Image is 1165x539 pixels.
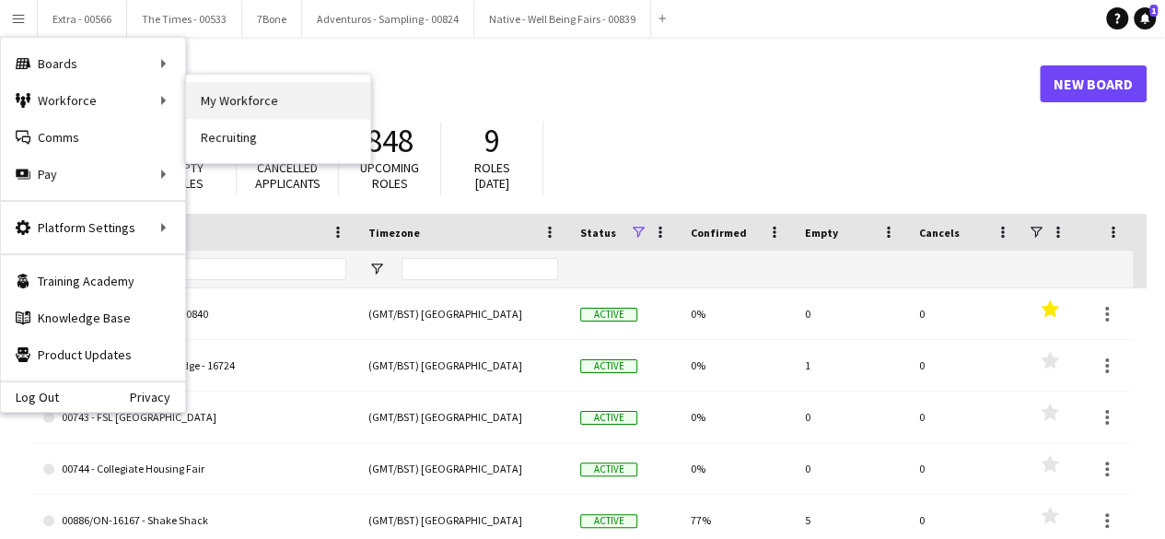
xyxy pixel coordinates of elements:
div: 0 [908,443,1022,494]
span: Active [580,411,637,425]
span: Active [580,308,637,322]
a: Comms [1,119,185,156]
div: 0 [908,288,1022,339]
div: 0% [680,392,794,442]
button: 7Bone [242,1,302,37]
a: New Board [1040,65,1147,102]
div: 0 [794,288,908,339]
span: 848 [367,121,414,161]
div: Workforce [1,82,185,119]
span: Timezone [368,226,420,240]
div: 0% [680,340,794,391]
span: 1 [1149,5,1158,17]
a: Native - Well Being Fairs - 00840 [43,288,346,340]
div: 0 [908,392,1022,442]
span: Roles [DATE] [474,159,510,192]
a: Autograph Dental Cambridge - 16724 [43,340,346,392]
div: (GMT/BST) [GEOGRAPHIC_DATA] [357,443,569,494]
span: Upcoming roles [360,159,419,192]
span: Cancels [919,226,960,240]
div: Pay [1,156,185,193]
div: Platform Settings [1,209,185,246]
div: 0 [794,443,908,494]
button: Extra - 00566 [38,1,127,37]
div: 0 [908,340,1022,391]
button: Adventuros - Sampling - 00824 [302,1,474,37]
a: Recruiting [186,119,370,156]
span: Cancelled applicants [255,159,320,192]
input: Board name Filter Input [76,258,346,280]
div: (GMT/BST) [GEOGRAPHIC_DATA] [357,288,569,339]
div: 0% [680,288,794,339]
span: 9 [484,121,500,161]
a: Log Out [1,390,59,404]
button: The Times - 00533 [127,1,242,37]
button: Open Filter Menu [368,261,385,277]
a: 1 [1134,7,1156,29]
a: 00744 - Collegiate Housing Fair [43,443,346,495]
span: Active [580,359,637,373]
button: Native - Well Being Fairs - 00839 [474,1,651,37]
a: My Workforce [186,82,370,119]
span: Status [580,226,616,240]
a: Knowledge Base [1,299,185,336]
a: Privacy [130,390,185,404]
div: 1 [794,340,908,391]
div: (GMT/BST) [GEOGRAPHIC_DATA] [357,392,569,442]
div: 0 [794,392,908,442]
a: Product Updates [1,336,185,373]
span: Active [580,514,637,528]
input: Timezone Filter Input [402,258,558,280]
div: Boards [1,45,185,82]
h1: Boards [32,70,1040,98]
div: 0% [680,443,794,494]
span: Active [580,463,637,476]
div: (GMT/BST) [GEOGRAPHIC_DATA] [357,340,569,391]
span: Confirmed [691,226,747,240]
a: Training Academy [1,263,185,299]
span: Empty [805,226,838,240]
a: 00743 - FSL [GEOGRAPHIC_DATA] [43,392,346,443]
